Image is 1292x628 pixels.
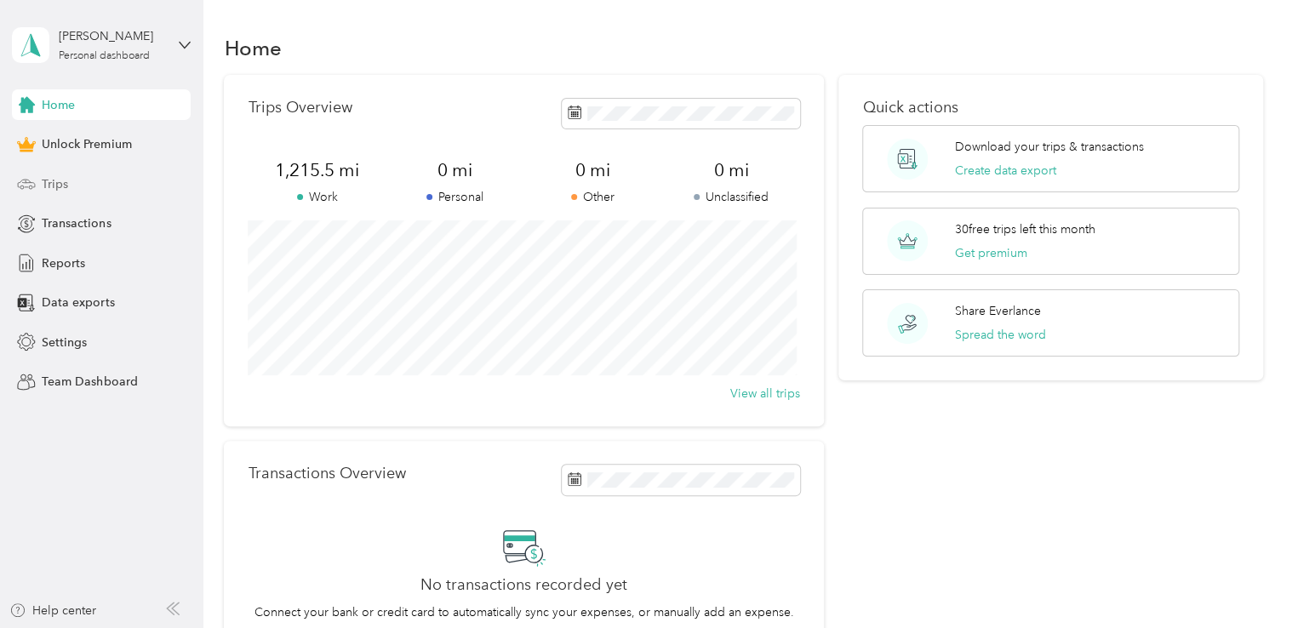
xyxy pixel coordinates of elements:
[955,162,1056,180] button: Create data export
[224,39,281,57] h1: Home
[386,188,524,206] p: Personal
[42,373,137,391] span: Team Dashboard
[524,158,662,182] span: 0 mi
[59,27,165,45] div: [PERSON_NAME]
[248,188,386,206] p: Work
[386,158,524,182] span: 0 mi
[1197,533,1292,628] iframe: Everlance-gr Chat Button Frame
[248,465,405,482] p: Transactions Overview
[248,99,352,117] p: Trips Overview
[59,51,150,61] div: Personal dashboard
[42,96,75,114] span: Home
[524,188,662,206] p: Other
[955,244,1027,262] button: Get premium
[42,334,87,351] span: Settings
[662,188,800,206] p: Unclassified
[955,326,1046,344] button: Spread the word
[42,214,111,232] span: Transactions
[42,135,131,153] span: Unlock Premium
[955,138,1144,156] p: Download your trips & transactions
[420,576,627,594] h2: No transactions recorded yet
[662,158,800,182] span: 0 mi
[730,385,800,402] button: View all trips
[955,220,1095,238] p: 30 free trips left this month
[9,602,96,619] button: Help center
[248,158,386,182] span: 1,215.5 mi
[42,175,68,193] span: Trips
[955,302,1041,320] p: Share Everlance
[42,254,85,272] span: Reports
[42,294,114,311] span: Data exports
[254,603,794,621] p: Connect your bank or credit card to automatically sync your expenses, or manually add an expense.
[862,99,1238,117] p: Quick actions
